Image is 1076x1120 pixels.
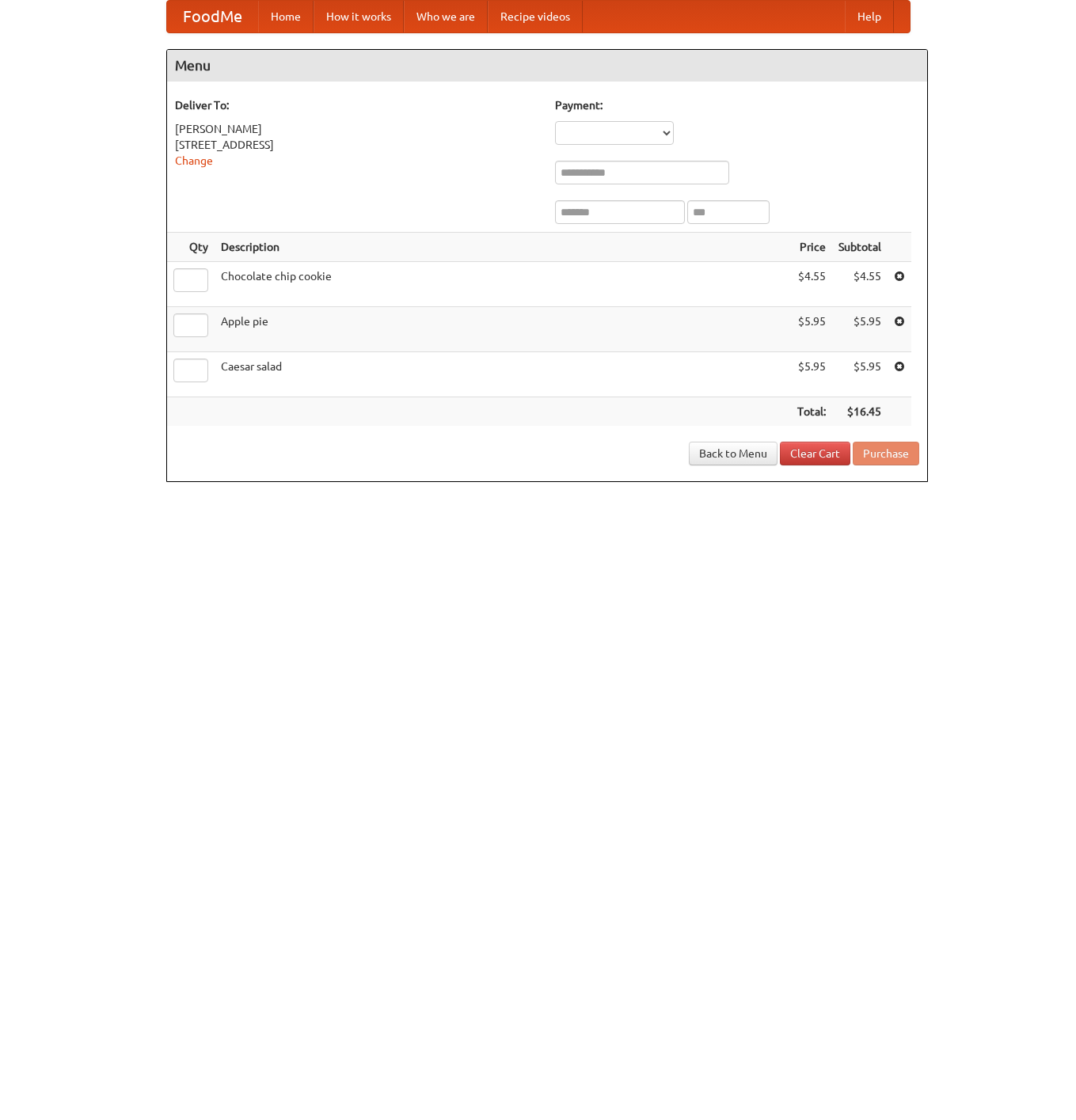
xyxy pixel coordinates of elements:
[258,1,314,32] a: Home
[689,442,778,465] a: Back to Menu
[167,233,215,262] th: Qty
[175,121,539,137] div: [PERSON_NAME]
[791,307,832,352] td: $5.95
[832,307,888,352] td: $5.95
[167,1,258,32] a: FoodMe
[167,50,927,82] h4: Menu
[215,262,791,307] td: Chocolate chip cookie
[832,233,888,262] th: Subtotal
[215,352,791,397] td: Caesar salad
[791,262,832,307] td: $4.55
[853,442,919,465] button: Purchase
[832,262,888,307] td: $4.55
[175,97,539,113] h5: Deliver To:
[215,233,791,262] th: Description
[780,442,850,465] a: Clear Cart
[845,1,894,32] a: Help
[555,97,919,113] h5: Payment:
[314,1,404,32] a: How it works
[175,154,213,167] a: Change
[791,397,832,427] th: Total:
[215,307,791,352] td: Apple pie
[791,233,832,262] th: Price
[488,1,583,32] a: Recipe videos
[791,352,832,397] td: $5.95
[175,137,539,153] div: [STREET_ADDRESS]
[404,1,488,32] a: Who we are
[832,397,888,427] th: $16.45
[832,352,888,397] td: $5.95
